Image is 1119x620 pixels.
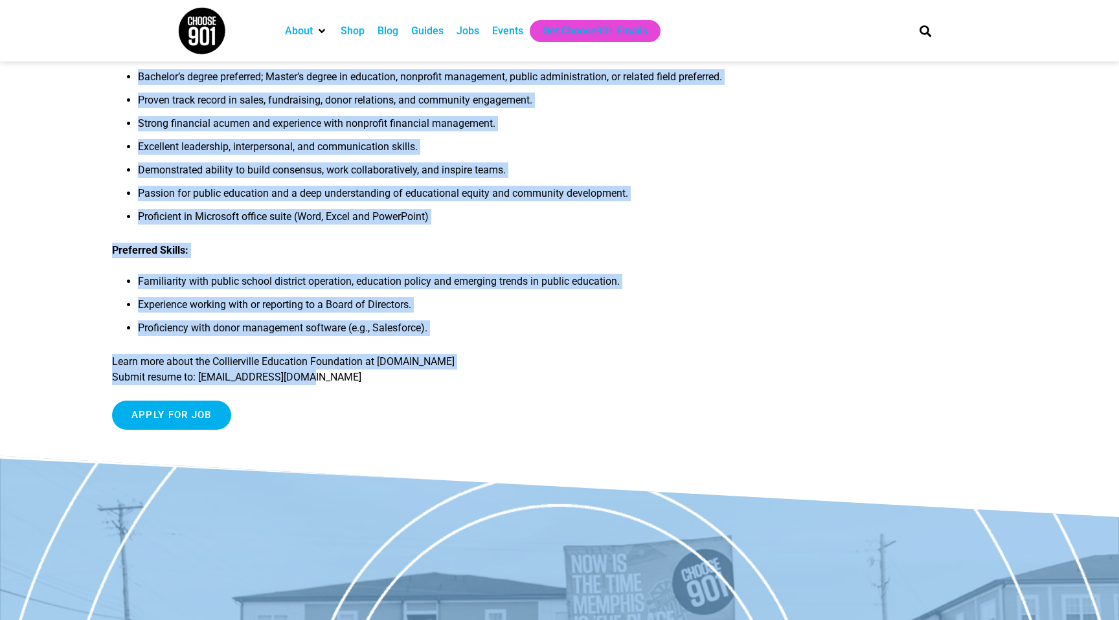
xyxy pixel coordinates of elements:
[138,69,723,93] li: Bachelor’s degree preferred; Master’s degree in education, nonprofit management, public administr...
[138,274,723,297] li: Familiarity with public school district operation, education policy and emerging trends in public...
[543,23,648,39] a: Get Choose901 Emails
[138,139,723,162] li: Excellent leadership, interpersonal, and communication skills.
[112,401,231,430] input: Apply for job
[378,23,398,39] a: Blog
[112,354,723,385] p: Learn more about the Collierville Education Foundation at [DOMAIN_NAME] Submit resume to: [EMAIL_...
[138,297,723,320] li: Experience working with or reporting to a Board of Directors.
[411,23,444,39] a: Guides
[112,244,188,256] strong: Preferred Skills:
[278,20,898,42] nav: Main nav
[138,116,723,139] li: Strong financial acumen and experience with nonprofit financial management.
[138,93,723,116] li: Proven track record in sales, fundraising, donor relations, and community engagement.
[285,23,313,39] a: About
[138,186,723,209] li: Passion for public education and a deep understanding of educational equity and community develop...
[138,320,723,344] li: Proficiency with donor management software (e.g., Salesforce).
[492,23,523,39] a: Events
[915,20,936,41] div: Search
[341,23,365,39] a: Shop
[457,23,479,39] a: Jobs
[278,20,334,42] div: About
[138,162,723,186] li: Demonstrated ability to build consensus, work collaboratively, and inspire teams.
[138,209,723,232] li: Proficient in Microsoft office suite (Word, Excel and PowerPoint)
